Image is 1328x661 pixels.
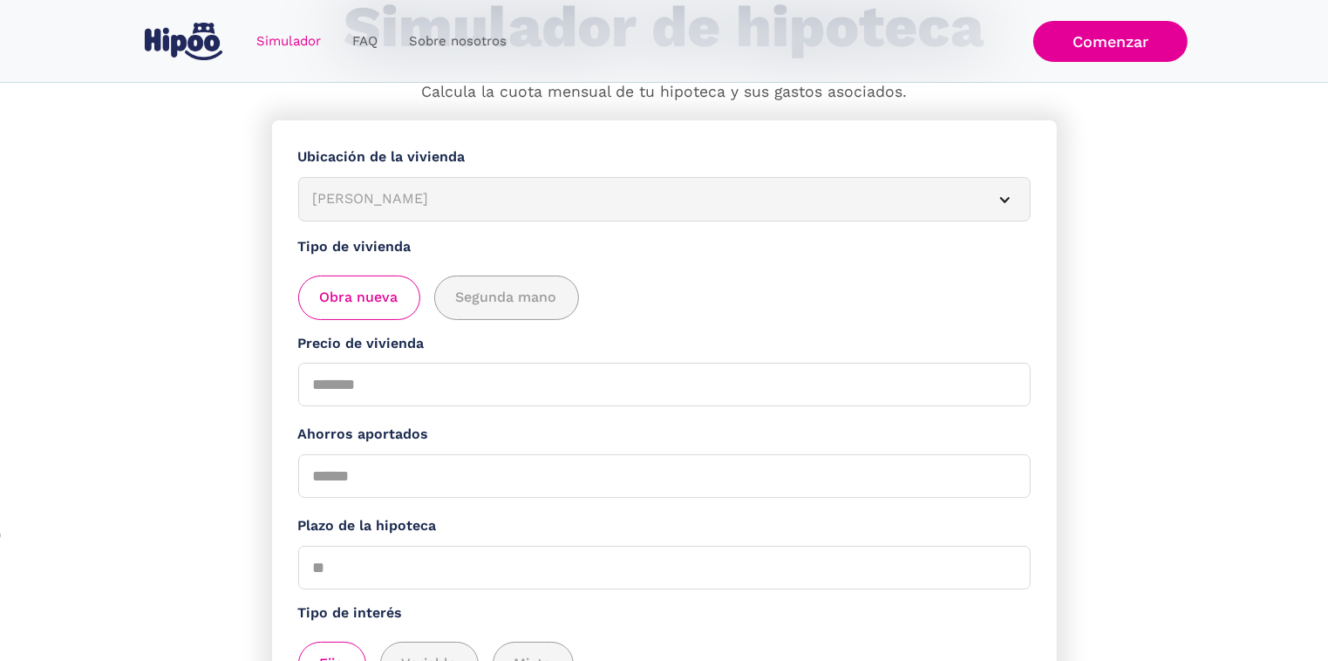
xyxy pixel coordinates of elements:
div: add_description_here [298,276,1031,320]
span: Segunda mano [456,287,557,309]
a: Sobre nosotros [393,24,522,58]
label: Tipo de interés [298,603,1031,624]
label: Precio de vivienda [298,333,1031,355]
span: Obra nueva [320,287,398,309]
article: [PERSON_NAME] [298,177,1031,221]
label: Plazo de la hipoteca [298,515,1031,537]
div: [PERSON_NAME] [313,188,974,210]
a: Comenzar [1033,21,1188,62]
p: Calcula la cuota mensual de tu hipoteca y sus gastos asociados. [421,81,907,104]
label: Tipo de vivienda [298,236,1031,258]
a: Simulador [241,24,337,58]
a: home [141,16,227,67]
a: FAQ [337,24,393,58]
label: Ubicación de la vivienda [298,147,1031,168]
label: Ahorros aportados [298,424,1031,446]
